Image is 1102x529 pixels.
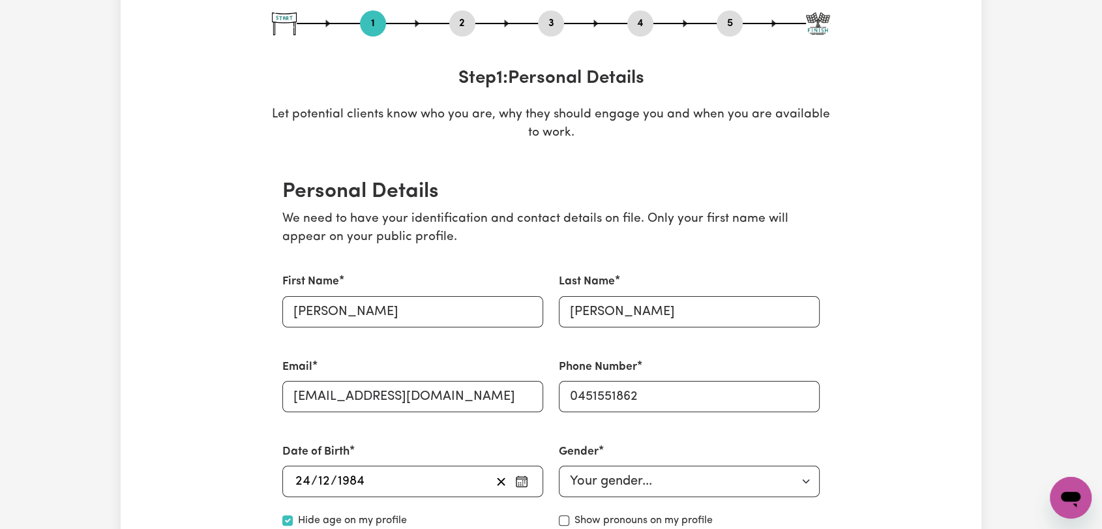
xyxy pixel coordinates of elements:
[449,15,475,32] button: Go to step 2
[282,273,339,290] label: First Name
[298,513,407,528] label: Hide age on my profile
[272,106,830,144] p: Let potential clients know who you are, why they should engage you and when you are available to ...
[717,15,743,32] button: Go to step 5
[272,68,830,90] h3: Step 1 : Personal Details
[337,472,365,491] input: ----
[627,15,653,32] button: Go to step 4
[559,273,615,290] label: Last Name
[1050,477,1092,519] iframe: Button to launch messaging window
[331,474,337,489] span: /
[360,15,386,32] button: Go to step 1
[282,444,350,461] label: Date of Birth
[282,210,820,248] p: We need to have your identification and contact details on file. Only your first name will appear...
[559,359,637,376] label: Phone Number
[282,359,312,376] label: Email
[538,15,564,32] button: Go to step 3
[318,472,331,491] input: --
[295,472,311,491] input: --
[311,474,318,489] span: /
[559,444,599,461] label: Gender
[282,179,820,204] h2: Personal Details
[574,513,713,528] label: Show pronouns on my profile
